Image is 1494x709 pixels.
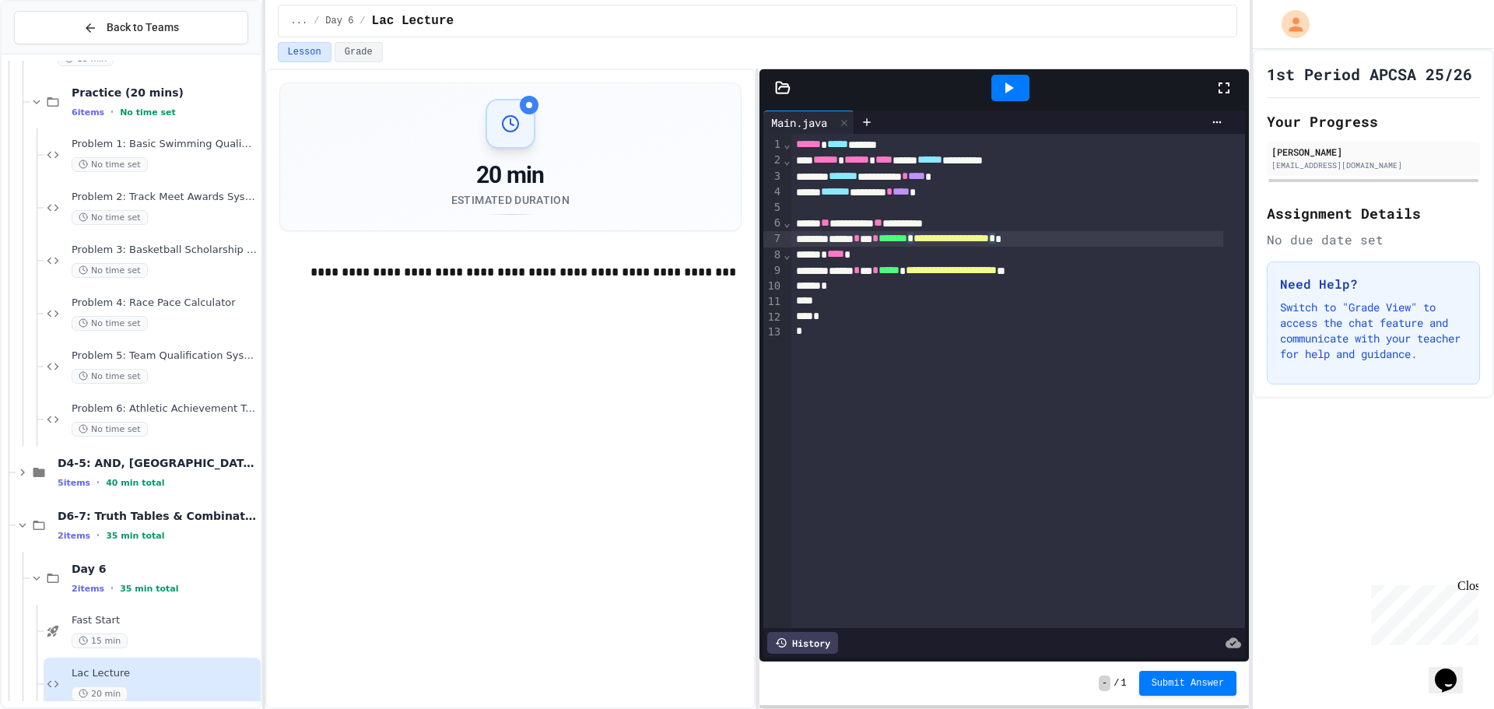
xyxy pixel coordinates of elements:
div: 6 [763,216,783,231]
span: Fold line [783,248,791,261]
span: / [314,15,319,27]
div: 10 [763,279,783,294]
span: 35 min total [120,584,178,594]
div: 12 [763,310,783,325]
span: 15 min [72,634,128,648]
span: 5 items [58,478,90,488]
span: Lac Lecture [372,12,454,30]
div: [EMAIL_ADDRESS][DOMAIN_NAME] [1271,160,1475,171]
span: Problem 2: Track Meet Awards System [72,191,258,204]
span: Fold line [783,154,791,167]
div: Chat with us now!Close [6,6,107,99]
iframe: chat widget [1365,579,1478,645]
div: 9 [763,263,783,279]
button: Lesson [278,42,331,62]
span: No time set [72,422,148,437]
span: • [110,106,114,118]
span: Day 6 [72,562,258,576]
div: 11 [763,294,783,310]
span: No time set [72,210,148,225]
span: • [96,529,100,542]
span: D6-7: Truth Tables & Combinatorics, DeMorgan's Law [58,509,258,523]
span: 1 [1120,677,1126,690]
span: Problem 5: Team Qualification System [72,349,258,363]
h2: Assignment Details [1267,202,1480,224]
span: / [1113,677,1119,690]
div: 13 [763,325,783,340]
span: 40 min total [106,478,164,488]
span: • [110,582,114,595]
div: History [767,632,838,654]
button: Grade [335,42,383,62]
span: 2 items [72,584,104,594]
span: Fold line [783,216,791,229]
h3: Need Help? [1280,275,1467,293]
div: No due date set [1267,230,1480,249]
span: Fold line [783,138,791,150]
div: Estimated Duration [451,192,570,208]
span: No time set [72,316,148,331]
span: Problem 4: Race Pace Calculator [72,297,258,310]
span: Fast Start [72,614,258,627]
h2: Your Progress [1267,111,1480,132]
button: Submit Answer [1139,671,1237,696]
div: 2 [763,153,783,168]
span: Problem 1: Basic Swimming Qualification [72,138,258,151]
div: My Account [1265,6,1313,42]
span: Day 6 [325,15,353,27]
span: Practice (20 mins) [72,86,258,100]
h1: 1st Period APCSA 25/26 [1267,63,1472,85]
div: Main.java [763,114,835,131]
p: Switch to "Grade View" to access the chat feature and communicate with your teacher for help and ... [1280,300,1467,362]
span: 2 items [58,531,90,541]
div: 20 min [451,161,570,189]
span: - [1099,676,1110,691]
span: Lac Lecture [72,667,258,680]
span: / [359,15,365,27]
span: Problem 3: Basketball Scholarship Evaluation [72,244,258,257]
iframe: chat widget [1429,647,1478,693]
span: 20 min [72,686,128,701]
span: No time set [72,369,148,384]
button: Back to Teams [14,11,248,44]
span: 35 min total [106,531,164,541]
span: ... [291,15,308,27]
span: D4-5: AND, [GEOGRAPHIC_DATA], NOT [58,456,258,470]
span: • [96,476,100,489]
span: No time set [72,157,148,172]
div: 8 [763,247,783,263]
div: 4 [763,184,783,200]
div: 1 [763,137,783,153]
div: 3 [763,169,783,184]
div: [PERSON_NAME] [1271,145,1475,159]
span: No time set [120,107,176,118]
span: Submit Answer [1152,677,1225,690]
div: Main.java [763,111,854,134]
div: 7 [763,231,783,247]
span: Back to Teams [107,19,179,36]
div: 5 [763,200,783,216]
span: 6 items [72,107,104,118]
span: Problem 6: Athletic Achievement Tracker [72,402,258,416]
span: No time set [72,263,148,278]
